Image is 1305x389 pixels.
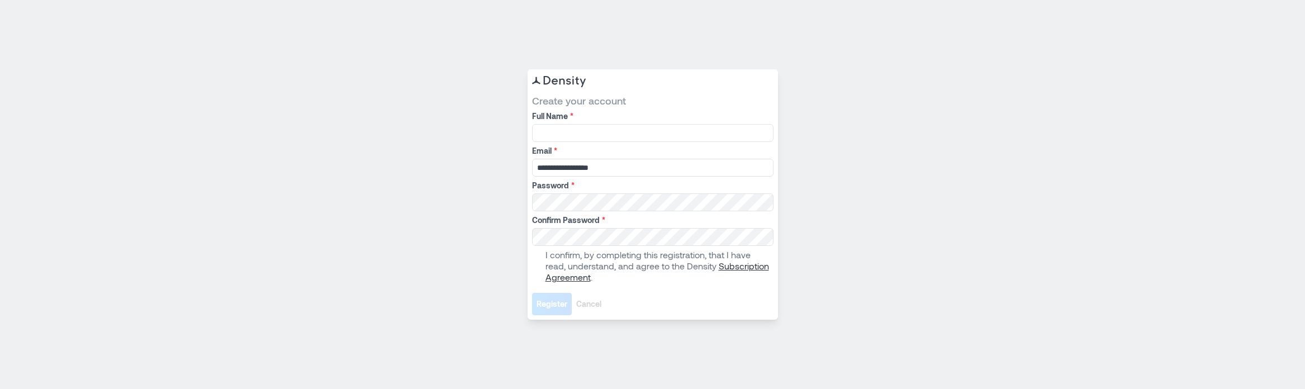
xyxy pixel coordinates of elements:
[545,260,769,282] a: Subscription Agreement
[532,180,771,191] label: Password
[532,94,773,107] span: Create your account
[537,298,567,310] span: Register
[532,293,572,315] button: Register
[532,111,771,122] label: Full Name
[576,298,601,310] span: Cancel
[532,215,771,226] label: Confirm Password
[532,145,771,156] label: Email
[545,249,771,283] p: I confirm, by completing this registration, that I have read, understand, and agree to the Density .
[572,293,606,315] button: Cancel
